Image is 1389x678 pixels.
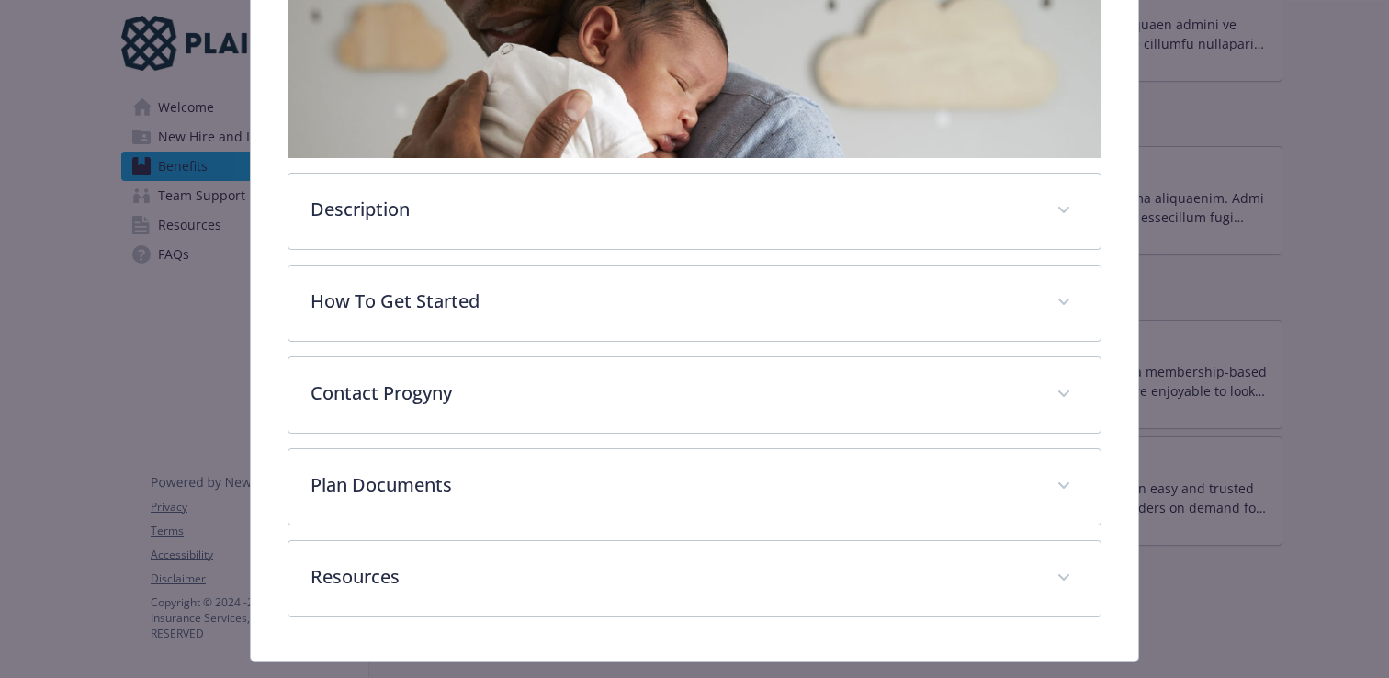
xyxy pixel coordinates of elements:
p: How To Get Started [311,288,1034,315]
div: Resources [288,541,1101,616]
div: Contact Progyny [288,357,1101,433]
div: How To Get Started [288,266,1101,341]
p: Plan Documents [311,471,1034,499]
div: Description [288,174,1101,249]
p: Contact Progyny [311,379,1034,407]
p: Resources [311,563,1034,591]
p: Description [311,196,1034,223]
div: Plan Documents [288,449,1101,525]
